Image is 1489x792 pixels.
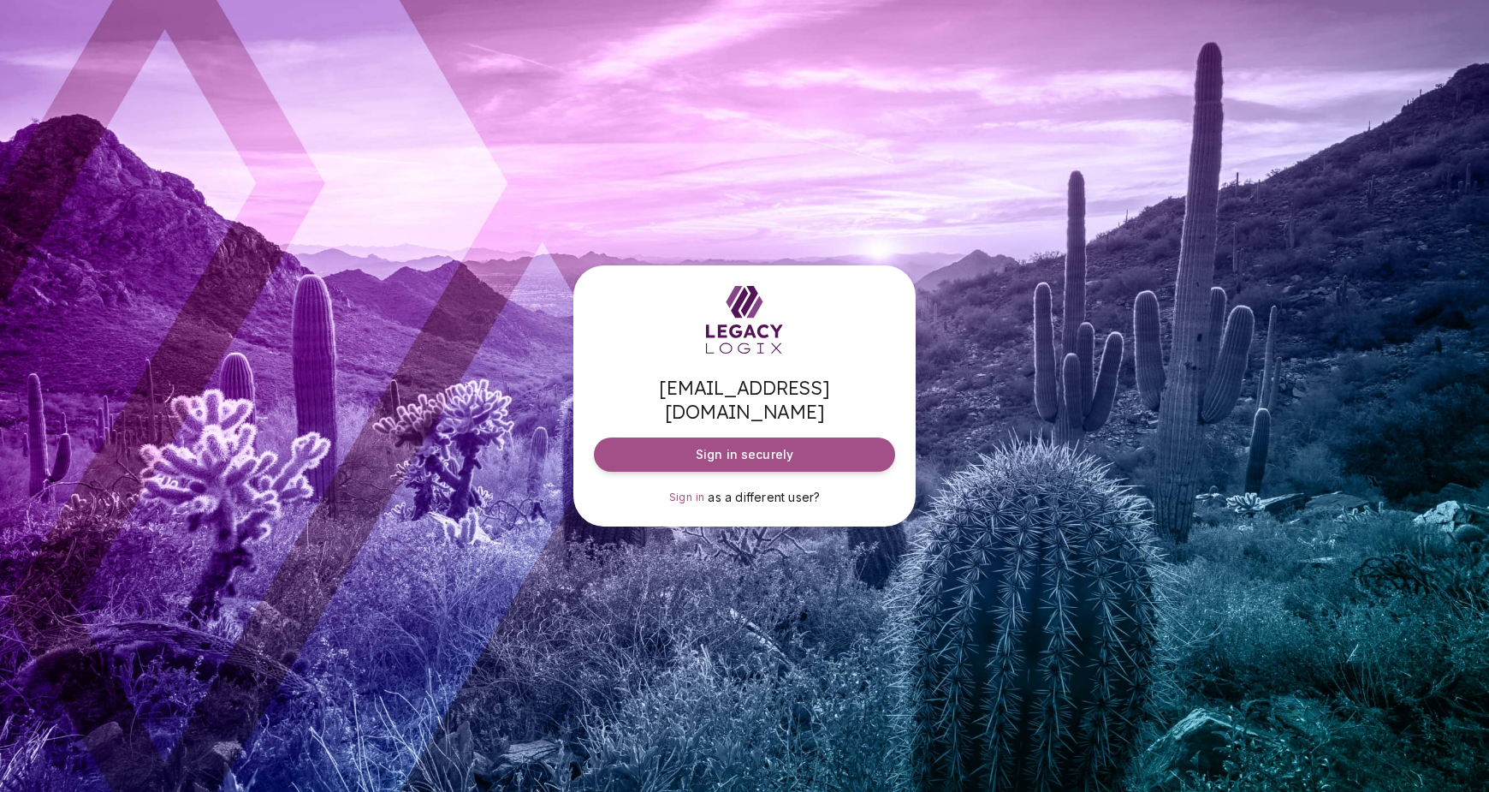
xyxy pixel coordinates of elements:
[708,490,820,504] span: as a different user?
[594,376,895,424] span: [EMAIL_ADDRESS][DOMAIN_NAME]
[669,491,705,503] span: Sign in
[669,489,705,506] a: Sign in
[696,446,793,463] span: Sign in securely
[594,438,895,472] button: Sign in securely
